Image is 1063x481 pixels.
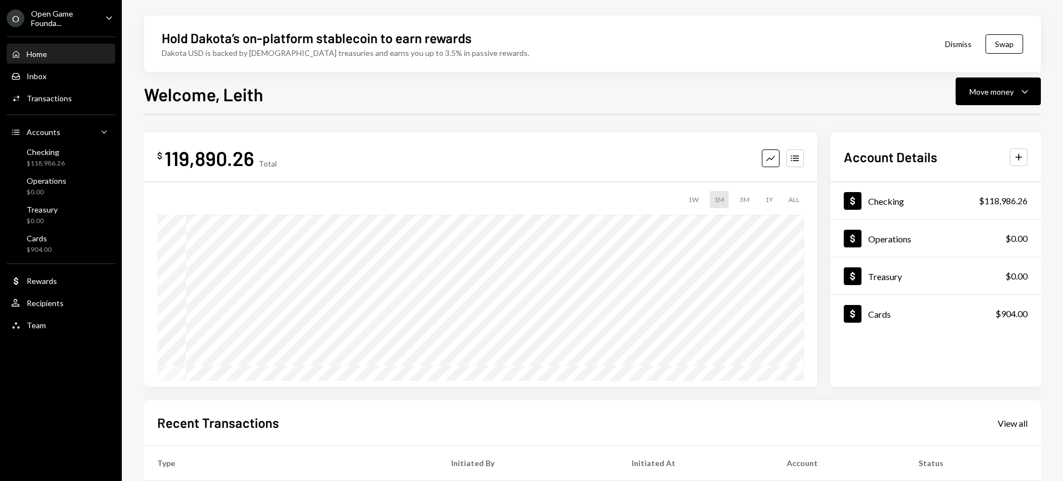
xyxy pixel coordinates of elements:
div: Inbox [27,71,47,81]
a: Transactions [7,88,115,108]
a: Cards$904.00 [7,230,115,257]
div: Checking [868,196,904,206]
div: View all [998,418,1028,429]
a: Checking$118,986.26 [7,144,115,170]
div: Cards [868,309,891,319]
div: ALL [784,191,804,208]
a: Operations$0.00 [830,220,1041,257]
div: 119,890.26 [164,146,254,170]
button: Swap [985,34,1023,54]
div: 1W [684,191,703,208]
div: Recipients [27,298,64,308]
div: $0.00 [27,188,66,197]
button: Move money [956,77,1041,105]
div: $118,986.26 [27,159,65,168]
th: Status [905,446,1041,481]
div: Operations [868,234,911,244]
a: Recipients [7,293,115,313]
div: $118,986.26 [979,194,1028,208]
div: Treasury [27,205,58,214]
div: Cards [27,234,51,243]
a: Operations$0.00 [7,173,115,199]
a: Checking$118,986.26 [830,182,1041,219]
h2: Recent Transactions [157,413,279,432]
th: Initiated At [618,446,773,481]
div: Team [27,320,46,330]
a: Inbox [7,66,115,86]
div: Open Game Founda... [31,9,96,28]
th: Account [773,446,905,481]
div: Rewards [27,276,57,286]
h2: Account Details [844,148,937,166]
div: 1Y [761,191,777,208]
div: $0.00 [1005,232,1028,245]
div: Treasury [868,271,902,282]
div: 1M [710,191,729,208]
button: Dismiss [931,31,985,57]
th: Initiated By [438,446,618,481]
div: Accounts [27,127,60,137]
div: O [7,9,24,27]
a: View all [998,417,1028,429]
th: Type [144,446,438,481]
a: Team [7,315,115,335]
a: Cards$904.00 [830,295,1041,332]
div: $0.00 [1005,270,1028,283]
div: Checking [27,147,65,157]
div: Transactions [27,94,72,103]
div: Home [27,49,47,59]
div: $904.00 [27,245,51,255]
div: Operations [27,176,66,185]
div: 3M [735,191,754,208]
a: Home [7,44,115,64]
a: Treasury$0.00 [7,201,115,228]
div: Hold Dakota’s on-platform stablecoin to earn rewards [162,29,472,47]
div: Total [259,159,277,168]
div: $904.00 [995,307,1028,320]
a: Rewards [7,271,115,291]
a: Accounts [7,122,115,142]
a: Treasury$0.00 [830,257,1041,294]
div: Dakota USD is backed by [DEMOGRAPHIC_DATA] treasuries and earns you up to 3.5% in passive rewards. [162,47,529,59]
div: Move money [969,86,1014,97]
h1: Welcome, Leith [144,83,263,105]
div: $ [157,150,162,161]
div: $0.00 [27,216,58,226]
